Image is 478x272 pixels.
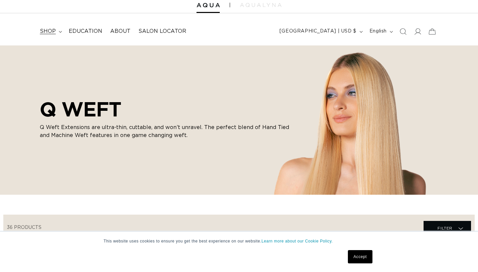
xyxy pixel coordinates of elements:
[36,24,65,39] summary: shop
[134,24,190,39] a: Salon Locator
[279,28,357,35] span: [GEOGRAPHIC_DATA] | USD $
[396,24,410,39] summary: Search
[262,239,333,243] a: Learn more about our Cookie Policy.
[138,28,186,35] span: Salon Locator
[65,24,106,39] a: Education
[106,24,134,39] a: About
[197,3,220,8] img: Aqua Hair Extensions
[7,225,41,230] span: 36 products
[110,28,130,35] span: About
[40,98,292,121] h2: Q WEFT
[69,28,102,35] span: Education
[365,25,396,38] button: English
[348,250,372,263] a: Accept
[438,222,452,235] span: Filter
[276,25,365,38] button: [GEOGRAPHIC_DATA] | USD $
[40,28,56,35] span: shop
[104,238,374,244] p: This website uses cookies to ensure you get the best experience on our website.
[424,221,471,236] summary: Filter
[240,3,281,7] img: aqualyna.com
[40,123,292,139] p: Q Weft Extensions are ultra-thin, cuttable, and won’t unravel. The perfect blend of Hand Tied and...
[369,28,387,35] span: English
